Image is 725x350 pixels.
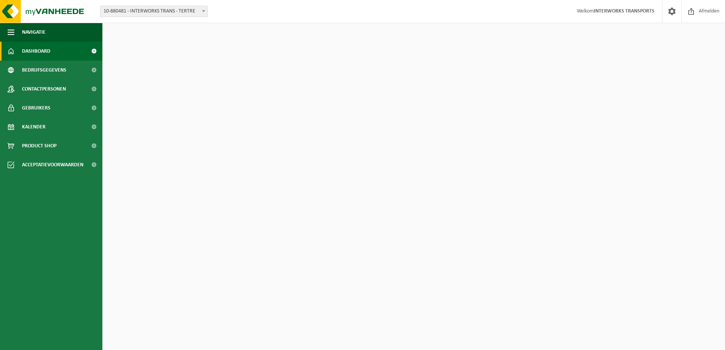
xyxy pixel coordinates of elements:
[22,155,83,174] span: Acceptatievoorwaarden
[22,42,50,61] span: Dashboard
[100,6,208,17] span: 10-880481 - INTERWORKS TRANS - TERTRE
[22,98,50,117] span: Gebruikers
[594,8,654,14] strong: INTERWORKS TRANSPORTS
[22,23,46,42] span: Navigatie
[22,80,66,98] span: Contactpersonen
[22,136,56,155] span: Product Shop
[22,117,46,136] span: Kalender
[22,61,66,80] span: Bedrijfsgegevens
[100,6,207,17] span: 10-880481 - INTERWORKS TRANS - TERTRE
